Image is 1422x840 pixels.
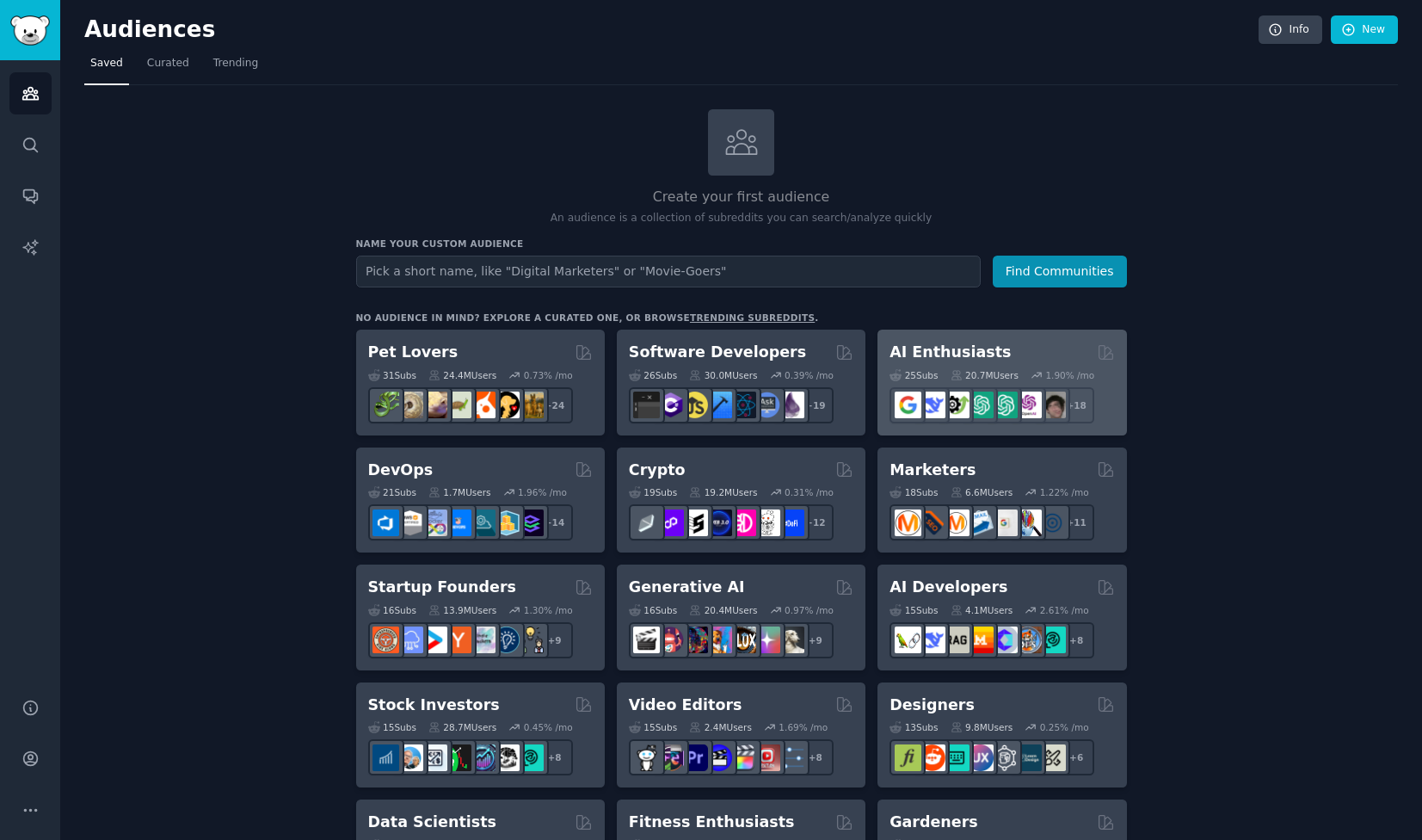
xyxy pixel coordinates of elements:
a: New [1331,15,1398,45]
img: starryai [754,627,780,653]
img: 0xPolygon [657,510,684,536]
img: ArtificalIntelligence [1039,392,1066,418]
img: OpenSourceAI [991,627,1018,653]
img: DevOpsLinks [445,510,471,536]
h2: Data Scientists [368,812,496,833]
h2: DevOps [368,460,434,481]
img: AWS_Certified_Experts [397,510,423,536]
h2: Generative AI [629,577,745,598]
img: growmybusiness [517,627,544,653]
div: 15 Sub s [890,604,938,616]
img: chatgpt_promptDesign [967,392,994,418]
div: 1.90 % /mo [1045,369,1094,381]
img: platformengineering [469,510,496,536]
a: Trending [207,50,264,85]
div: + 12 [797,504,834,540]
img: deepdream [681,627,708,653]
div: 28.7M Users [428,721,496,733]
img: chatgpt_prompts_ [991,392,1018,418]
img: sdforall [705,627,732,653]
img: AskComputerScience [754,392,780,418]
h2: Designers [890,695,975,716]
img: aws_cdk [493,510,520,536]
h2: Audiences [84,16,1259,44]
img: FluxAI [729,627,756,653]
div: 15 Sub s [368,721,416,733]
div: + 14 [537,504,573,540]
img: UI_Design [943,744,970,771]
div: 9.8M Users [951,721,1013,733]
img: elixir [778,392,804,418]
div: 30.0M Users [689,369,757,381]
div: + 9 [797,622,834,658]
img: StocksAndTrading [469,744,496,771]
img: GoogleGeminiAI [895,392,921,418]
a: Info [1259,15,1322,45]
h2: Create your first audience [356,187,1127,208]
h2: Gardeners [890,812,978,833]
span: Trending [213,56,258,71]
div: 1.96 % /mo [518,486,567,498]
div: 0.97 % /mo [785,604,834,616]
img: AIDevelopersSociety [1039,627,1066,653]
div: + 19 [797,387,834,423]
h2: Startup Founders [368,577,516,598]
div: 1.30 % /mo [524,604,573,616]
img: DreamBooth [778,627,804,653]
div: 0.39 % /mo [785,369,834,381]
img: reactnative [729,392,756,418]
div: 1.22 % /mo [1040,486,1089,498]
div: + 8 [537,739,573,775]
img: VideoEditors [705,744,732,771]
img: PlatformEngineers [517,510,544,536]
img: azuredevops [372,510,399,536]
div: + 6 [1058,739,1094,775]
img: gopro [633,744,660,771]
img: web3 [705,510,732,536]
div: + 11 [1058,504,1094,540]
div: + 8 [797,739,834,775]
img: OnlineMarketing [1039,510,1066,536]
div: 2.61 % /mo [1040,604,1089,616]
h2: Stock Investors [368,695,500,716]
span: Curated [147,56,189,71]
img: PetAdvice [493,392,520,418]
img: DeepSeek [919,392,945,418]
img: defi_ [778,510,804,536]
h2: Software Developers [629,342,806,363]
div: 21 Sub s [368,486,416,498]
a: Saved [84,50,129,85]
h2: AI Enthusiasts [890,342,1011,363]
div: 31 Sub s [368,369,416,381]
p: An audience is a collection of subreddits you can search/analyze quickly [356,211,1127,226]
img: technicalanalysis [517,744,544,771]
img: AskMarketing [943,510,970,536]
img: CryptoNews [754,510,780,536]
div: 20.7M Users [951,369,1019,381]
img: UXDesign [967,744,994,771]
img: software [633,392,660,418]
img: editors [657,744,684,771]
div: 19 Sub s [629,486,677,498]
img: content_marketing [895,510,921,536]
img: googleads [991,510,1018,536]
img: Trading [445,744,471,771]
div: + 8 [1058,622,1094,658]
img: aivideo [633,627,660,653]
div: 18 Sub s [890,486,938,498]
img: UX_Design [1039,744,1066,771]
img: MistralAI [967,627,994,653]
div: 6.6M Users [951,486,1013,498]
img: Docker_DevOps [421,510,447,536]
img: ethfinance [633,510,660,536]
div: 0.25 % /mo [1040,721,1089,733]
img: DeepSeek [919,627,945,653]
h2: AI Developers [890,577,1007,598]
div: + 18 [1058,387,1094,423]
div: 16 Sub s [368,604,416,616]
div: 13 Sub s [890,721,938,733]
img: typography [895,744,921,771]
img: iOSProgramming [705,392,732,418]
img: dalle2 [657,627,684,653]
div: + 9 [537,622,573,658]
